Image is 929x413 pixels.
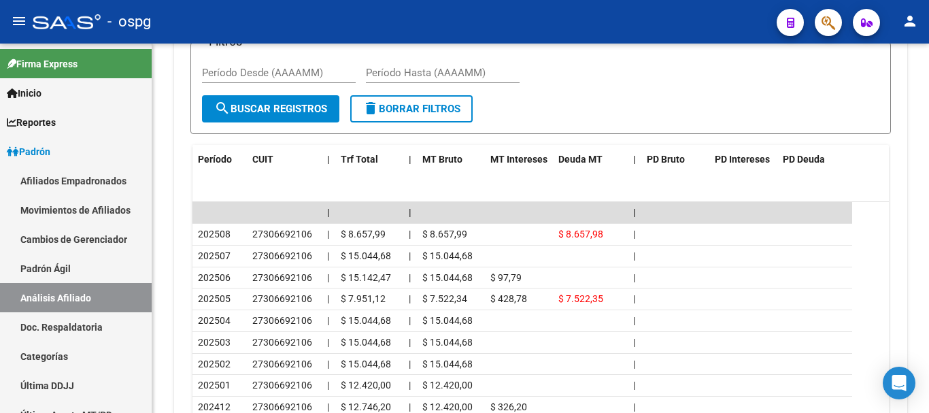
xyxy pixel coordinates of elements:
[633,207,636,218] span: |
[341,154,378,165] span: Trf Total
[628,145,641,174] datatable-header-cell: |
[252,315,312,326] span: 27306692106
[198,380,231,391] span: 202501
[777,145,852,174] datatable-header-cell: PD Deuda
[422,315,473,326] span: $ 15.044,68
[198,293,231,304] span: 202505
[327,154,330,165] span: |
[341,250,391,261] span: $ 15.044,68
[633,154,636,165] span: |
[633,315,635,326] span: |
[252,380,312,391] span: 27306692106
[198,337,231,348] span: 202503
[409,229,411,239] span: |
[783,154,825,165] span: PD Deuda
[341,401,391,412] span: $ 12.746,20
[327,293,329,304] span: |
[7,56,78,71] span: Firma Express
[422,250,473,261] span: $ 15.044,68
[409,272,411,283] span: |
[709,145,777,174] datatable-header-cell: PD Intereses
[715,154,770,165] span: PD Intereses
[7,115,56,130] span: Reportes
[252,272,312,283] span: 27306692106
[409,401,411,412] span: |
[633,229,635,239] span: |
[362,103,460,115] span: Borrar Filtros
[252,250,312,261] span: 27306692106
[422,154,462,165] span: MT Bruto
[403,145,417,174] datatable-header-cell: |
[214,100,231,116] mat-icon: search
[553,145,628,174] datatable-header-cell: Deuda MT
[409,380,411,391] span: |
[633,359,635,369] span: |
[198,229,231,239] span: 202508
[633,337,635,348] span: |
[327,401,329,412] span: |
[409,337,411,348] span: |
[252,337,312,348] span: 27306692106
[341,315,391,326] span: $ 15.044,68
[7,86,41,101] span: Inicio
[362,100,379,116] mat-icon: delete
[641,145,709,174] datatable-header-cell: PD Bruto
[902,13,918,29] mat-icon: person
[633,380,635,391] span: |
[322,145,335,174] datatable-header-cell: |
[883,367,915,399] div: Open Intercom Messenger
[335,145,403,174] datatable-header-cell: Trf Total
[198,401,231,412] span: 202412
[422,272,473,283] span: $ 15.044,68
[633,272,635,283] span: |
[198,154,232,165] span: Período
[327,229,329,239] span: |
[417,145,485,174] datatable-header-cell: MT Bruto
[485,145,553,174] datatable-header-cell: MT Intereses
[422,293,467,304] span: $ 7.522,34
[633,401,635,412] span: |
[350,95,473,122] button: Borrar Filtros
[214,103,327,115] span: Buscar Registros
[7,144,50,159] span: Padrón
[252,229,312,239] span: 27306692106
[327,207,330,218] span: |
[490,293,527,304] span: $ 428,78
[422,229,467,239] span: $ 8.657,99
[341,229,386,239] span: $ 8.657,99
[341,337,391,348] span: $ 15.044,68
[327,359,329,369] span: |
[107,7,151,37] span: - ospg
[558,229,603,239] span: $ 8.657,98
[252,359,312,369] span: 27306692106
[409,207,411,218] span: |
[633,293,635,304] span: |
[327,315,329,326] span: |
[341,359,391,369] span: $ 15.044,68
[409,154,411,165] span: |
[422,359,473,369] span: $ 15.044,68
[490,154,547,165] span: MT Intereses
[202,95,339,122] button: Buscar Registros
[490,272,522,283] span: $ 97,79
[633,250,635,261] span: |
[647,154,685,165] span: PD Bruto
[409,293,411,304] span: |
[327,337,329,348] span: |
[341,272,391,283] span: $ 15.142,47
[198,250,231,261] span: 202507
[11,13,27,29] mat-icon: menu
[247,145,322,174] datatable-header-cell: CUIT
[341,380,391,391] span: $ 12.420,00
[409,250,411,261] span: |
[490,401,527,412] span: $ 326,20
[252,401,312,412] span: 27306692106
[327,250,329,261] span: |
[558,293,603,304] span: $ 7.522,35
[252,154,273,165] span: CUIT
[558,154,603,165] span: Deuda MT
[409,315,411,326] span: |
[422,401,473,412] span: $ 12.420,00
[198,315,231,326] span: 202504
[252,293,312,304] span: 27306692106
